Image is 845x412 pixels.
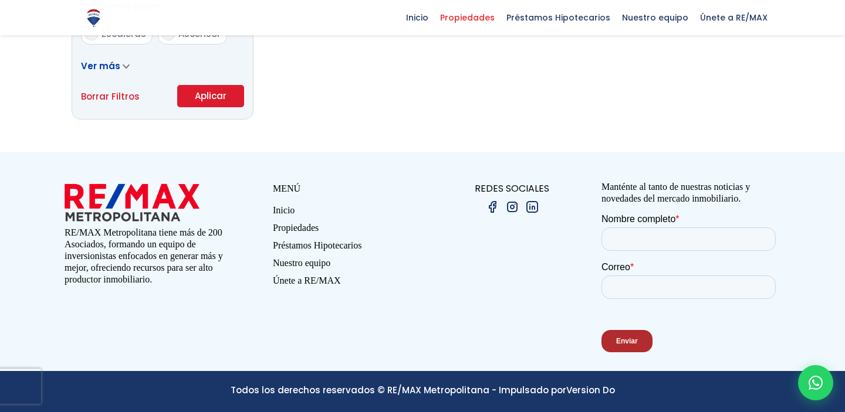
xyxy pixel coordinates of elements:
a: Ver más [81,60,130,72]
img: facebook.png [485,200,499,214]
span: Propiedades [434,9,501,26]
span: Préstamos Hipotecarios [501,9,616,26]
span: Inicio [400,9,434,26]
a: Propiedades [273,222,422,240]
p: REDES SOCIALES [422,181,601,196]
p: Manténte al tanto de nuestras noticias y novedades del mercado inmobiliario. [601,181,780,205]
a: Inicio [273,205,422,222]
iframe: Form 0 [601,213,780,362]
a: Préstamos Hipotecarios [273,240,422,257]
a: Version Do [566,384,615,396]
img: instagram.png [505,200,519,214]
a: Borrar Filtros [81,89,140,104]
p: Todos los derechos reservados © RE/MAX Metropolitana - Impulsado por [65,383,780,397]
a: Únete a RE/MAX [273,275,422,292]
span: Ver más [81,60,120,72]
p: RE/MAX Metropolitana tiene más de 200 Asociados, formando un equipo de inversionistas enfocados e... [65,227,244,285]
img: linkedin.png [525,200,539,214]
span: Nuestro equipo [616,9,694,26]
button: Aplicar [177,85,244,107]
img: Logo de REMAX [83,8,104,28]
span: Únete a RE/MAX [694,9,773,26]
a: Nuestro equipo [273,257,422,275]
img: remax metropolitana logo [65,181,200,224]
p: MENÚ [273,181,422,196]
